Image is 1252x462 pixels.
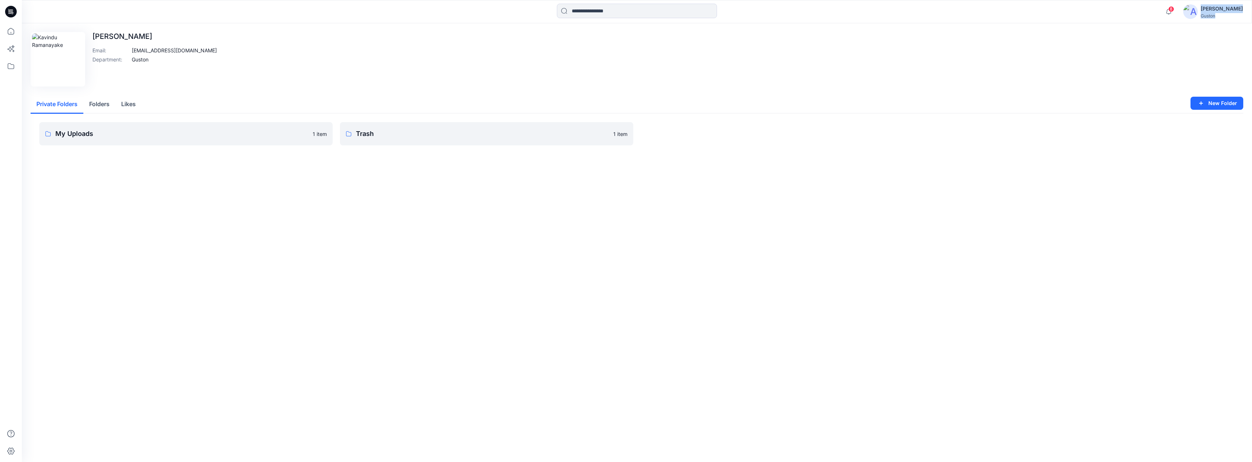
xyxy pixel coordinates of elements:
p: Email : [92,47,129,54]
p: [EMAIL_ADDRESS][DOMAIN_NAME] [132,47,217,54]
button: Private Folders [31,95,83,114]
img: avatar [1183,4,1198,19]
div: [PERSON_NAME] [1201,4,1243,13]
button: Folders [83,95,115,114]
p: My Uploads [55,129,308,139]
button: Likes [115,95,142,114]
a: Trash1 item [340,122,633,145]
a: My Uploads1 item [39,122,333,145]
img: Kavindu Ramanayake [32,33,84,85]
p: [PERSON_NAME] [92,32,217,41]
p: Guston [132,56,148,63]
p: Trash [356,129,609,139]
p: 1 item [313,130,327,138]
button: New Folder [1190,97,1243,110]
p: Department : [92,56,129,63]
p: 1 item [613,130,627,138]
div: Guston [1201,13,1243,19]
span: 8 [1168,6,1174,12]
